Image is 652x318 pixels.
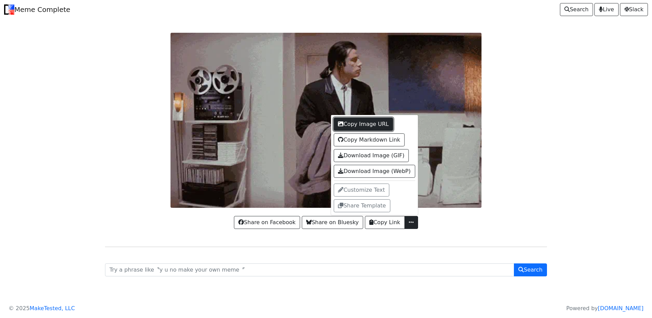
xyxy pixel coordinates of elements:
p: © 2025 [9,304,75,313]
a: Share on Bluesky [302,216,363,229]
span: Slack [624,5,643,14]
a: MakeTested, LLC [30,305,75,312]
span: Search [564,5,589,14]
a: Live [594,3,619,16]
img: Meme Complete [4,4,14,15]
span: Share on Bluesky [306,218,359,227]
a: Share on Facebook [234,216,300,229]
a: Customize Text [334,184,389,197]
a: Download Image (GIF) [334,149,409,162]
a: Search [560,3,593,16]
button: Search [514,263,547,276]
button: Copy Image URL [334,118,393,131]
a: Meme Complete [4,3,70,16]
span: Share on Facebook [238,218,295,227]
span: Search [518,266,543,274]
input: Try a phrase like〝y u no make your own meme〞 [105,263,514,276]
button: Copy Link [365,216,404,229]
a: Download Image (WebP) [334,165,415,178]
a: Slack [620,3,648,16]
button: Share Template [334,199,390,212]
button: Copy Markdown Link [334,133,404,146]
p: Powered by [566,304,643,313]
span: Live [599,5,614,14]
a: [DOMAIN_NAME] [598,305,643,312]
